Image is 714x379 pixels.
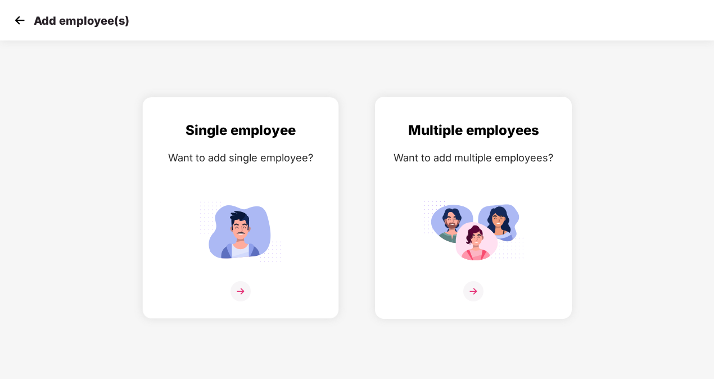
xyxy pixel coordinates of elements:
img: svg+xml;base64,PHN2ZyB4bWxucz0iaHR0cDovL3d3dy53My5vcmcvMjAwMC9zdmciIHdpZHRoPSIzMCIgaGVpZ2h0PSIzMC... [11,12,28,29]
div: Single employee [154,120,327,141]
div: Want to add single employee? [154,150,327,166]
div: Multiple employees [387,120,560,141]
img: svg+xml;base64,PHN2ZyB4bWxucz0iaHR0cDovL3d3dy53My5vcmcvMjAwMC9zdmciIGlkPSJNdWx0aXBsZV9lbXBsb3llZS... [423,196,524,267]
img: svg+xml;base64,PHN2ZyB4bWxucz0iaHR0cDovL3d3dy53My5vcmcvMjAwMC9zdmciIHdpZHRoPSIzNiIgaGVpZ2h0PSIzNi... [463,281,483,301]
img: svg+xml;base64,PHN2ZyB4bWxucz0iaHR0cDovL3d3dy53My5vcmcvMjAwMC9zdmciIHdpZHRoPSIzNiIgaGVpZ2h0PSIzNi... [231,281,251,301]
p: Add employee(s) [34,14,129,28]
img: svg+xml;base64,PHN2ZyB4bWxucz0iaHR0cDovL3d3dy53My5vcmcvMjAwMC9zdmciIGlkPSJTaW5nbGVfZW1wbG95ZWUiIH... [190,196,291,267]
div: Want to add multiple employees? [387,150,560,166]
